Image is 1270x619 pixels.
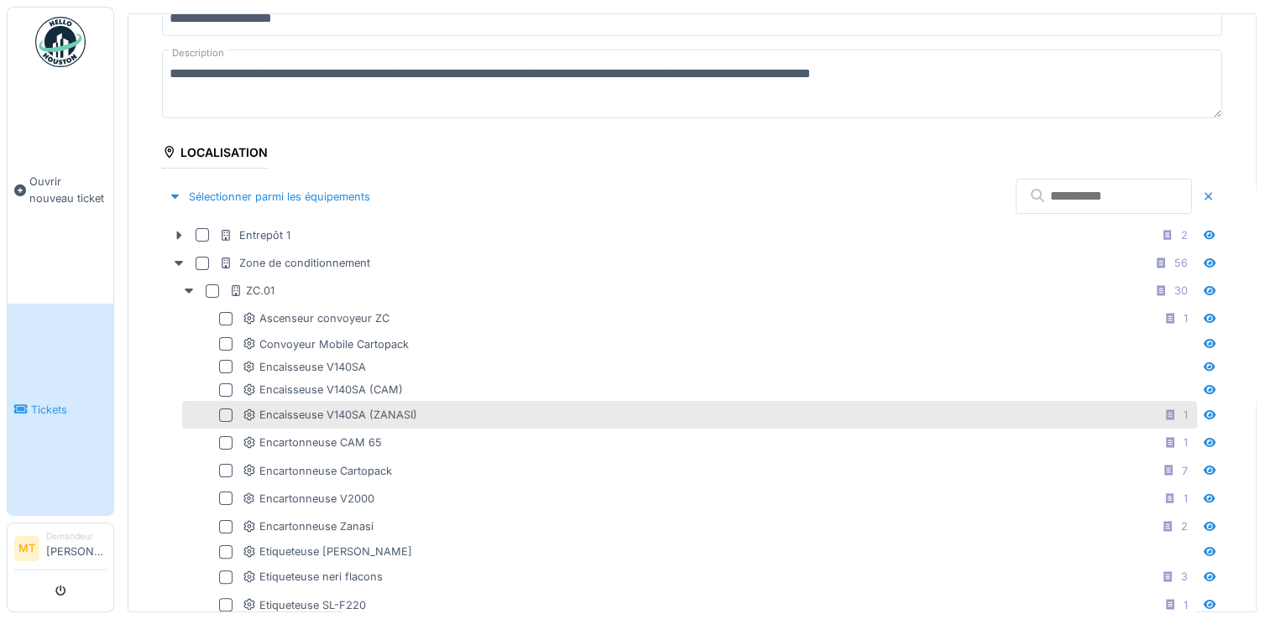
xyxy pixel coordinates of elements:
[219,255,370,271] div: Zone de conditionnement
[1184,597,1188,613] div: 1
[219,227,290,243] div: Entrepôt 1
[31,402,107,418] span: Tickets
[14,536,39,561] li: MT
[169,43,227,64] label: Description
[8,76,113,304] a: Ouvrir nouveau ticket
[1181,518,1188,534] div: 2
[1184,434,1188,450] div: 1
[243,597,366,613] div: Etiqueteuse SL-F220
[35,17,86,67] img: Badge_color-CXgf-gQk.svg
[14,530,107,570] a: MT Demandeur[PERSON_NAME]
[243,407,417,423] div: Encaisseuse V140SA (ZANASI)
[243,569,383,585] div: Etiqueteuse neri flacons
[243,491,374,507] div: Encartonneuse V2000
[243,463,392,479] div: Encartonneuse Cartopack
[243,336,409,352] div: Convoyeur Mobile Cartopack
[46,530,107,543] div: Demandeur
[1181,569,1188,585] div: 3
[1174,283,1188,299] div: 30
[162,140,268,169] div: Localisation
[1184,491,1188,507] div: 1
[46,530,107,566] li: [PERSON_NAME]
[243,382,403,398] div: Encaisseuse V140SA (CAM)
[8,304,113,515] a: Tickets
[229,283,274,299] div: ZC.01
[243,518,374,534] div: Encartonneuse Zanasi
[1182,463,1188,479] div: 7
[243,359,366,375] div: Encaisseuse V140SA
[29,174,107,205] span: Ouvrir nouveau ticket
[1184,407,1188,423] div: 1
[243,434,382,450] div: Encartonneuse CAM 65
[1184,310,1188,326] div: 1
[243,310,389,326] div: Ascenseur convoyeur ZC
[243,544,412,559] div: Etiqueteuse [PERSON_NAME]
[162,185,377,208] div: Sélectionner parmi les équipements
[1181,227,1188,243] div: 2
[1174,255,1188,271] div: 56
